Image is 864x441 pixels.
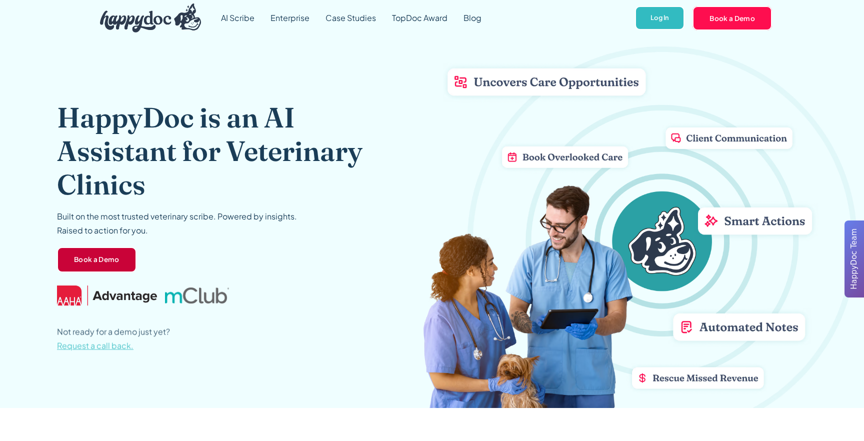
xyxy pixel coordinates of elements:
[57,247,136,273] a: Book a Demo
[57,285,157,305] img: AAHA Advantage logo
[57,340,133,351] span: Request a call back.
[92,1,201,35] a: home
[57,209,297,237] p: Built on the most trusted veterinary scribe. Powered by insights. Raised to action for you.
[57,100,394,201] h1: HappyDoc is an AI Assistant for Veterinary Clinics
[100,3,201,32] img: HappyDoc Logo: A happy dog with his ear up, listening.
[57,325,170,353] p: Not ready for a demo just yet?
[635,6,684,30] a: Log In
[692,6,772,30] a: Book a Demo
[165,287,229,303] img: mclub logo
